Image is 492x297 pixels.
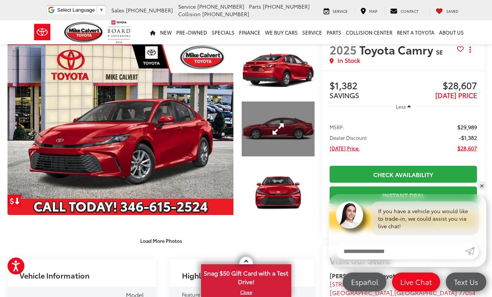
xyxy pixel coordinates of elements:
[347,277,382,286] span: Español
[343,273,386,291] a: Español
[241,42,316,98] img: 2025 Toyota Camry SE
[241,160,316,216] img: 2025 Toyota Camry SE
[469,47,471,53] span: dropdown dots
[324,20,344,44] a: Parts
[330,144,360,152] span: [DATE] Price:
[126,6,173,14] span: [PHONE_NUMBER]
[430,7,464,14] a: My Saved Vehicles
[338,56,360,65] span: In Stock
[242,161,315,215] a: Expand Photo 3
[330,41,357,58] span: 2025
[300,20,324,44] a: Service
[464,43,477,56] button: Actions
[249,3,261,10] span: Parts
[446,8,459,14] span: Saved
[435,90,477,100] span: [DATE] PRICE
[369,8,377,14] span: Map
[330,255,477,265] h2: Visit our Store
[197,3,244,10] span: [PHONE_NUMBER]
[446,273,486,291] a: Text Us
[403,80,477,92] span: $28,607
[263,20,300,44] a: WE BUY CARS
[336,202,363,229] img: Agent profile photo
[330,271,398,280] strong: [PERSON_NAME] Toyota
[392,273,440,291] a: Live Chat
[5,42,236,215] img: 2025 Toyota Camry SE
[182,271,257,279] h2: Highlighted Features
[436,47,443,56] span: SE
[392,100,415,113] button: Less
[330,166,477,183] a: Check Availability
[178,3,196,10] span: Service
[263,3,310,10] span: [PHONE_NUMBER]
[457,123,477,131] span: $29,989
[242,43,315,97] a: Expand Photo 1
[242,102,315,156] a: Expand Photo 2
[57,7,104,13] a: Select Language​
[385,7,424,14] a: Contact
[148,20,158,44] a: Home
[209,20,237,44] a: Specials
[459,134,477,141] span: -$1,382
[359,41,436,58] span: Toyota Camry
[20,271,89,279] h2: Vehicle Information
[330,90,359,100] span: SAVINGS
[397,277,436,286] span: Live Chat
[355,7,383,14] a: Map
[8,195,23,207] a: Get Price Drop Alert
[330,186,477,203] a: Instant Deal
[336,243,465,259] input: Enter your message
[174,20,209,44] a: Pre-Owned
[111,6,124,14] span: Sales
[437,20,466,44] a: About Us
[178,10,201,18] span: Collision
[330,288,392,297] span: [GEOGRAPHIC_DATA]
[8,43,233,215] a: Expand Photo 0
[330,123,344,131] span: MSRP:
[330,80,403,92] span: $1,382
[64,22,104,42] img: Mike Calvert Toyota
[57,7,95,13] span: Select Language
[395,20,437,44] a: Rent a Toyota
[158,20,174,44] a: New
[135,234,187,247] button: Load More Photos
[465,243,479,259] a: Submit
[450,277,482,286] span: Text Us
[330,134,367,141] span: Dealer Discount
[401,8,418,14] span: Contact
[99,7,104,13] span: ▼
[394,288,457,297] span: [GEOGRAPHIC_DATA]
[330,279,384,288] span: [STREET_ADDRESS]
[330,279,475,297] a: [STREET_ADDRESS] [GEOGRAPHIC_DATA],[GEOGRAPHIC_DATA] 77054
[202,10,249,18] span: [PHONE_NUMBER]
[333,8,348,14] span: Service
[457,144,477,152] span: $28,607
[330,288,475,297] span: ,
[237,20,263,44] a: Finance
[396,103,406,110] span: Less
[318,7,353,14] a: Service
[459,288,475,297] span: 77054
[371,202,479,235] div: If you have a vehicle you would like to trade-in, we could assist you via live chat!
[344,20,395,44] a: Collision Center
[202,265,291,288] span: Snag $50 Gift Card with a Test Drive!
[28,20,56,44] img: Toyota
